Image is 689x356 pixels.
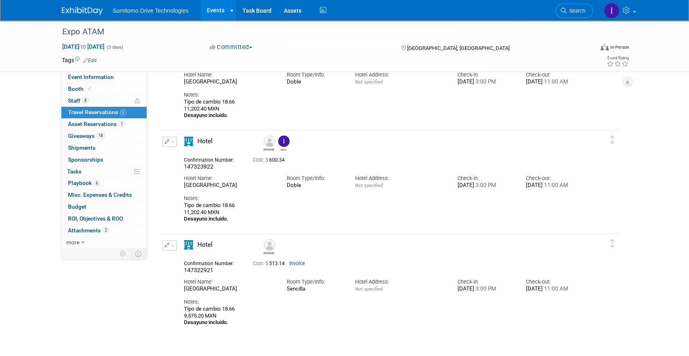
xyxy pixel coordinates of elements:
[526,71,582,79] div: Check-out:
[610,136,614,144] i: Click and drag to move item
[184,163,213,170] span: 147323922
[253,261,288,266] span: 513.14
[61,142,147,154] a: Shipments
[68,144,95,151] span: Shipments
[286,175,342,182] div: Room Type/Info:
[262,239,276,255] div: Ricardo Trucios
[526,175,582,182] div: Check-out:
[61,189,147,201] a: Misc. Expenses & Credits
[68,97,88,104] span: Staff
[68,74,114,80] span: Event Information
[106,45,123,50] span: (3 days)
[116,248,130,259] td: Personalize Event Tab Strip
[474,182,496,188] span: 3:00 PM
[355,183,382,188] span: Not specified
[276,135,290,151] div: Iram Rincón
[61,237,147,248] a: more
[184,267,213,273] span: 147322921
[526,278,582,286] div: Check-out:
[458,79,514,86] div: [DATE]
[68,86,93,92] span: Booth
[278,147,288,151] div: Iram Rincón
[61,154,147,166] a: Sponsorships
[61,119,147,130] a: Asset Reservations1
[289,261,305,266] a: Invoice
[184,79,274,86] div: [GEOGRAPHIC_DATA]
[197,241,213,248] span: Hotel
[543,286,568,292] span: 11:00 AM
[610,44,629,50] div: In-Person
[184,175,274,182] div: Hotel Name:
[184,240,193,250] i: Hotel
[184,155,240,163] div: Confirmation Number:
[264,250,274,255] div: Ricardo Trucios
[66,239,79,246] span: more
[253,157,288,163] span: 600.34
[61,178,147,189] a: Playbook6
[184,319,228,325] b: Desayuno incluido.
[184,112,228,118] b: Desayuno incluido.
[355,79,382,85] span: Not specified
[113,7,188,14] span: Sumitomo Drive Technologies
[61,72,147,83] a: Event Information
[67,168,82,175] span: Tasks
[97,133,105,139] span: 18
[68,156,103,163] span: Sponsorships
[130,248,147,259] td: Toggle Event Tabs
[119,121,125,127] span: 1
[61,225,147,237] a: Attachments2
[68,180,100,186] span: Playbook
[184,306,582,326] div: Tipo de cambio 18.66 9,575.20 MXN
[184,137,193,146] i: Hotel
[458,286,514,293] div: [DATE]
[68,121,125,127] span: Asset Reservations
[262,135,276,151] div: Guillermo Uvence
[474,286,496,292] span: 3:00 PM
[184,216,228,222] b: Desayuno incluido.
[94,180,100,186] span: 6
[545,43,629,55] div: Event Format
[253,261,269,266] span: Cost: $
[82,97,88,104] span: 8
[120,109,126,115] span: 6
[103,227,109,233] span: 2
[61,83,147,95] a: Booth
[62,7,103,15] img: ExhibitDay
[555,4,593,18] a: Search
[61,107,147,118] a: Travel Reservations6
[355,286,382,292] span: Not specified
[567,8,585,14] span: Search
[207,43,256,52] button: Committed
[184,286,274,293] div: [GEOGRAPHIC_DATA]
[61,213,147,225] a: ROI, Objectives & ROO
[264,147,274,151] div: Guillermo Uvence
[607,56,629,60] div: Event Rating
[184,258,240,267] div: Confirmation Number:
[68,109,126,115] span: Travel Reservations
[184,298,582,306] div: Notes:
[604,3,619,18] img: Iram Rincón
[61,131,147,142] a: Giveaways18
[68,227,109,234] span: Attachments
[474,79,496,85] span: 3:00 PM
[286,79,342,85] div: Doble
[184,71,274,79] div: Hotel Name:
[458,182,514,189] div: [DATE]
[526,79,582,86] div: [DATE]
[458,71,514,79] div: Check-in:
[184,278,274,286] div: Hotel Name:
[79,43,87,50] span: to
[62,43,105,50] span: [DATE] [DATE]
[68,203,86,210] span: Budget
[407,45,509,51] span: [GEOGRAPHIC_DATA], [GEOGRAPHIC_DATA]
[184,202,582,222] div: Tipo de cambio 18.66 11,202.40 MXN
[197,137,213,145] span: Hotel
[526,286,582,293] div: [DATE]
[286,286,342,292] div: Sencilla
[184,195,582,202] div: Notes:
[61,201,147,213] a: Budget
[184,91,582,99] div: Notes:
[543,182,568,188] span: 11:00 AM
[610,239,614,248] i: Click and drag to move item
[68,133,105,139] span: Giveaways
